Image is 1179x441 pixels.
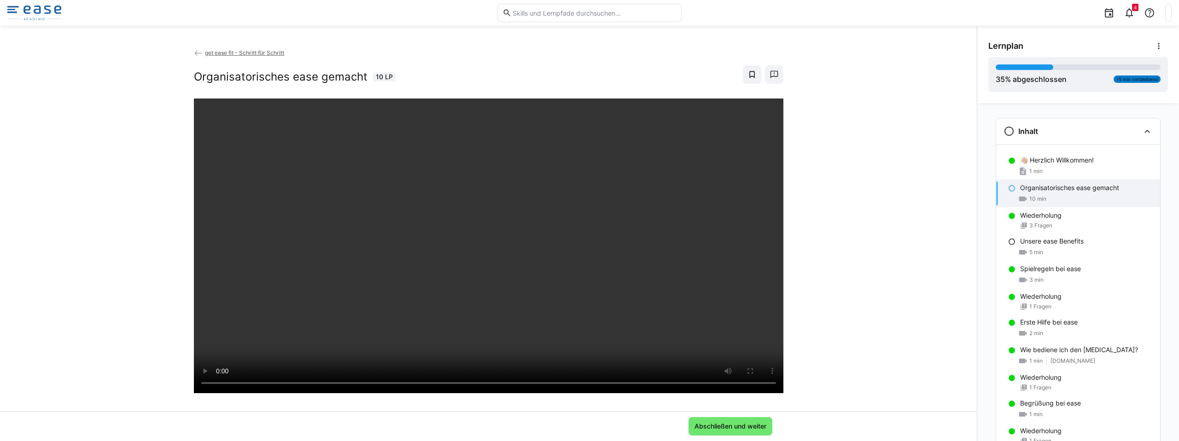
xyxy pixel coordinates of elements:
[1020,399,1081,408] p: Begrüßung bei ease
[1018,127,1038,136] h3: Inhalt
[205,49,284,56] span: get ease fit - Schritt für Schritt
[1029,411,1043,418] span: 1 min
[1020,156,1094,165] p: 👋🏼 Herzlich Willkommen!
[194,70,368,84] h2: Organisatorisches ease gemacht
[1029,249,1043,256] span: 5 min
[1029,222,1052,229] span: 3 Fragen
[1134,5,1137,10] span: 4
[1020,345,1138,354] p: Wie bediene ich den [MEDICAL_DATA]?
[1029,357,1043,365] span: 1 min
[1029,168,1043,175] span: 1 min
[689,417,772,435] button: Abschließen und weiter
[1029,330,1043,337] span: 2 min
[1020,211,1062,220] p: Wiederholung
[1020,264,1081,273] p: Spielregeln bei ease
[1029,303,1051,310] span: 1 Fragen
[1020,237,1084,246] p: Unsere ease Benefits
[988,41,1023,51] span: Lernplan
[1020,292,1062,301] p: Wiederholung
[1029,195,1046,203] span: 10 min
[1020,318,1078,327] p: Erste Hilfe bei ease
[996,74,1067,85] div: % abgeschlossen
[996,75,1005,84] span: 35
[1029,384,1051,391] span: 1 Fragen
[1020,373,1062,382] p: Wiederholung
[693,422,768,431] span: Abschließen und weiter
[1051,357,1095,365] span: [DOMAIN_NAME]
[376,72,393,81] span: 10 LP
[1114,75,1161,83] div: 15 min verbleibend
[194,49,285,56] a: get ease fit - Schritt für Schritt
[1029,276,1044,284] span: 3 min
[512,9,677,17] input: Skills und Lernpfade durchsuchen…
[1020,183,1119,192] p: Organisatorisches ease gemacht
[1020,426,1062,435] p: Wiederholung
